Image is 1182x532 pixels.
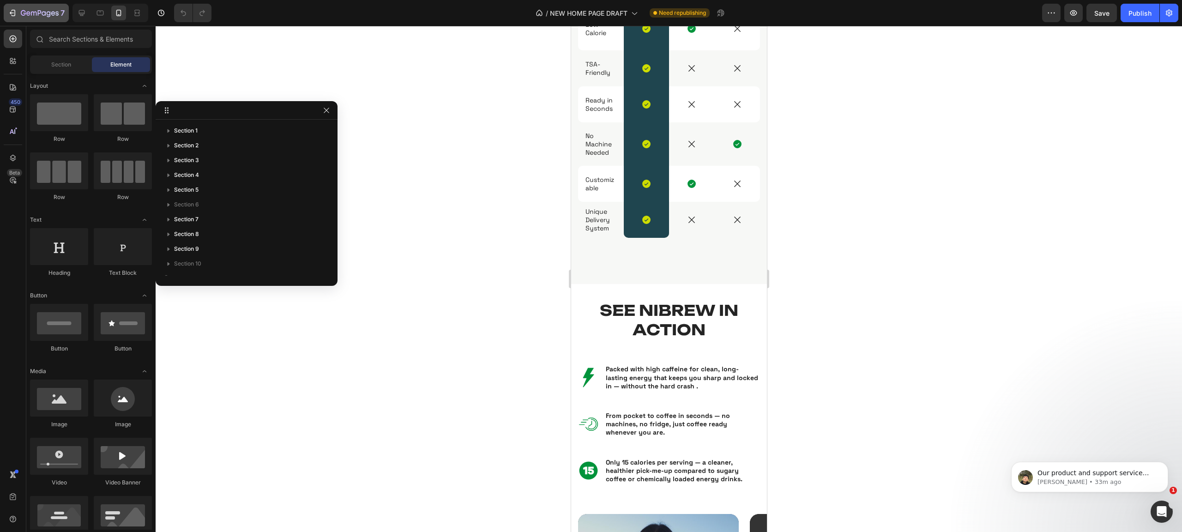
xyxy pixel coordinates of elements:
p: Unique Delivery System [14,181,45,207]
span: NEW HOME PAGE DRAFT [550,8,627,18]
span: Toggle open [137,288,152,303]
span: Section 3 [174,156,199,165]
div: Publish [1128,8,1152,18]
div: Image [30,420,88,429]
span: Nibrew Website Footer [174,274,234,283]
img: gempages_576587620184752978-17c172f7-b1e6-4e00-800d-aba95b248f22.png [7,435,27,455]
div: Row [30,193,88,201]
div: 450 [9,98,22,106]
span: Section 9 [174,244,199,254]
span: Toggle open [137,79,152,93]
span: Element [110,60,132,69]
strong: Only 15 calories per serving — a cleaner, healthier pick-me-up compared to sugary coffee or chemi... [35,432,171,457]
span: Section 10 [174,259,201,268]
p: Customizable [14,150,45,166]
div: Row [94,193,152,201]
span: Section 1 [174,126,198,135]
span: Section 2 [174,141,199,150]
button: 7 [4,4,69,22]
div: Button [30,345,88,353]
p: Ready in Seconds [14,70,45,87]
span: Section [51,60,71,69]
iframe: Intercom notifications message [997,442,1182,507]
span: 1 [1170,487,1177,494]
div: Video Banner [94,478,152,487]
div: Row [30,135,88,143]
div: Row [94,135,152,143]
div: Video [30,478,88,487]
div: Heading [30,269,88,277]
span: Save [1094,9,1110,17]
span: Media [30,367,46,375]
span: Text [30,216,42,224]
span: Section 6 [174,200,199,209]
strong: Packed with high caffeine for clean, long-lasting energy that keeps you sharp and locked in — wit... [35,339,187,364]
span: Toggle open [137,364,152,379]
div: Beta [7,169,22,176]
input: Search Sections & Elements [30,30,152,48]
p: No Machine Needed [14,106,45,131]
span: Need republishing [659,9,706,17]
iframe: Design area [571,26,767,532]
span: Section 8 [174,230,199,239]
span: / [546,8,548,18]
iframe: Intercom live chat [1151,501,1173,523]
p: TSA-Friendly [14,34,45,51]
span: Layout [30,82,48,90]
span: Toggle open [137,212,152,227]
strong: From pocket to coffee in seconds — no machines, no fridge, just coffee ready whenever you are. [35,386,159,411]
span: Section 4 [174,170,199,180]
span: Section 7 [174,215,199,224]
div: Image [94,420,152,429]
div: Undo/Redo [174,4,211,22]
img: gempages_576587620184752978-f3abf4e6-cf50-47cf-ae02-0ac9870379ae.png [7,388,27,408]
span: Button [30,291,47,300]
div: Text Block [94,269,152,277]
button: Save [1086,4,1117,22]
img: gempages_576587620184752978-9ffe3b92-d764-440e-8dc5-3d0e0607adad.png [7,342,27,362]
span: Section 5 [174,185,199,194]
p: 7 [60,7,65,18]
button: Publish [1121,4,1159,22]
div: Button [94,345,152,353]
